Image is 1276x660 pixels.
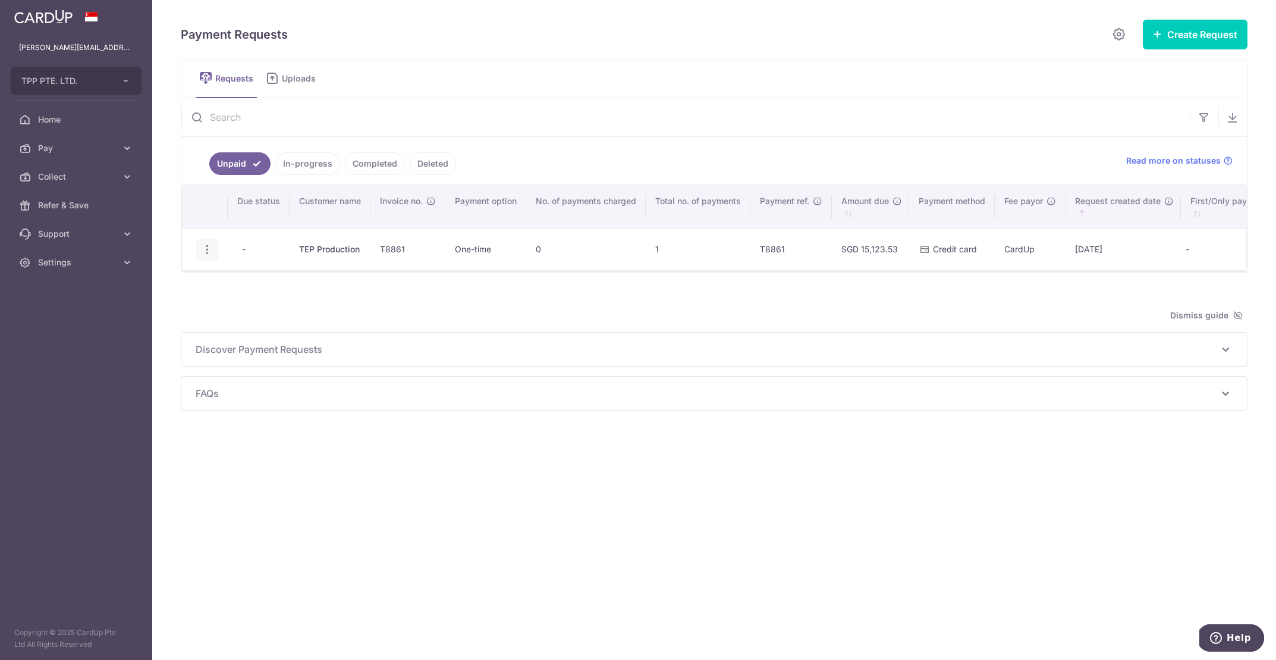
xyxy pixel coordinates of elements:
span: FAQs [196,386,1218,401]
span: Dismiss guide [1170,308,1243,323]
td: SGD 15,123.53 [832,229,909,270]
td: 1 [646,229,750,270]
span: Payment ref. [760,195,809,207]
span: - [237,241,250,258]
span: Collect [38,171,117,183]
span: TPP PTE. LTD. [21,75,109,87]
a: In-progress [275,152,340,175]
h5: Payment Requests [181,25,288,44]
th: Payment ref. [750,186,832,229]
span: Total no. of payments [655,195,741,207]
a: Unpaid [209,152,271,175]
span: Amount due [841,195,889,207]
a: Uploads [262,60,324,98]
span: Payment option [455,195,517,207]
img: CardUp [14,10,73,24]
span: Invoice no. [380,195,423,207]
th: Total no. of payments [646,186,750,229]
th: Fee payor [995,186,1066,229]
span: Support [38,228,117,240]
a: Requests [196,60,257,98]
span: Help [27,8,52,19]
td: CardUp [995,229,1066,270]
iframe: Opens a widget where you can find more information [1199,624,1264,654]
a: Deleted [410,152,456,175]
span: Request created date [1075,195,1161,207]
p: Discover Payment Requests [196,342,1233,356]
th: No. of payments charged [526,186,646,229]
th: Request created date : activate to sort column ascending [1066,186,1181,229]
span: Requests [215,73,257,85]
span: Refer & Save [38,199,117,211]
th: Payment option [445,186,526,229]
p: FAQs [196,386,1233,401]
a: Read more on statuses [1126,155,1233,167]
span: Read more on statuses [1126,155,1221,167]
input: Search [181,98,1190,136]
th: Invoice no. [370,186,445,229]
a: Completed [345,152,405,175]
span: Settings [38,257,117,268]
span: Uploads [282,73,324,85]
td: T8861 [750,229,832,270]
td: T8861 [370,229,445,270]
button: TPP PTE. LTD. [11,67,142,95]
span: Discover Payment Requests [196,342,1218,356]
p: [PERSON_NAME][EMAIL_ADDRESS][DOMAIN_NAME] [19,42,133,54]
span: Credit card [933,244,977,254]
span: Home [38,114,117,126]
span: No. of payments charged [536,195,636,207]
button: Create Request [1143,20,1247,49]
td: [DATE] [1066,229,1181,270]
td: One-time [445,229,526,270]
td: 0 [526,229,646,270]
th: Due status [228,186,290,229]
span: Fee payor [1004,195,1043,207]
th: Amount due : activate to sort column ascending [832,186,909,229]
span: Pay [38,142,117,154]
th: Customer name [290,186,370,229]
th: Payment method [909,186,995,229]
td: TEP Production [290,229,370,270]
